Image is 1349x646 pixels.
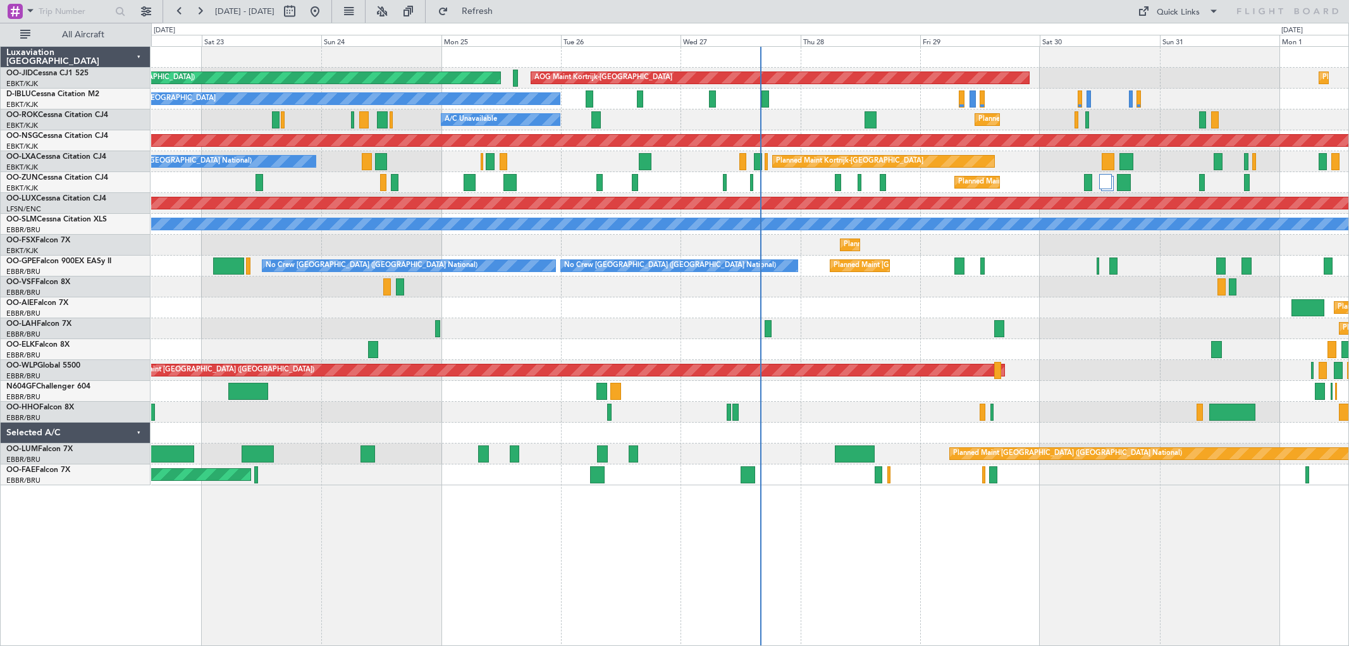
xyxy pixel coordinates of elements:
span: Refresh [451,7,504,16]
a: EBBR/BRU [6,225,40,235]
a: EBBR/BRU [6,371,40,381]
div: [DATE] [154,25,175,36]
a: EBBR/BRU [6,309,40,318]
div: No Crew [GEOGRAPHIC_DATA] ([GEOGRAPHIC_DATA] National) [266,256,477,275]
a: EBBR/BRU [6,476,40,485]
span: OO-NSG [6,132,38,140]
span: [DATE] - [DATE] [215,6,274,17]
a: OO-GPEFalcon 900EX EASy II [6,258,111,265]
a: OO-LAHFalcon 7X [6,320,71,328]
div: Sat 30 [1040,35,1159,46]
div: AOG Maint Kortrijk-[GEOGRAPHIC_DATA] [534,68,672,87]
a: EBKT/KJK [6,100,38,109]
a: EBKT/KJK [6,121,38,130]
a: EBBR/BRU [6,330,40,339]
div: [DATE] [1281,25,1303,36]
a: EBBR/BRU [6,392,40,402]
div: Planned Maint [GEOGRAPHIC_DATA] ([GEOGRAPHIC_DATA] National) [834,256,1063,275]
div: Sun 31 [1160,35,1279,46]
a: D-IBLUCessna Citation M2 [6,90,99,98]
a: OO-SLMCessna Citation XLS [6,216,107,223]
a: EBKT/KJK [6,79,38,89]
span: OO-ZUN [6,174,38,182]
span: OO-LAH [6,320,37,328]
a: EBBR/BRU [6,288,40,297]
a: OO-JIDCessna CJ1 525 [6,70,89,77]
span: All Aircraft [33,30,133,39]
span: OO-ELK [6,341,35,349]
div: Tue 26 [561,35,681,46]
a: OO-VSFFalcon 8X [6,278,70,286]
span: OO-GPE [6,258,36,265]
div: Planned Maint Kortrijk-[GEOGRAPHIC_DATA] [958,173,1106,192]
div: Planned Maint Kortrijk-[GEOGRAPHIC_DATA] [776,152,923,171]
div: Thu 28 [801,35,920,46]
a: EBBR/BRU [6,413,40,423]
div: Wed 27 [681,35,800,46]
span: OO-LXA [6,153,36,161]
div: Planned Maint [GEOGRAPHIC_DATA] ([GEOGRAPHIC_DATA]) [115,361,314,380]
a: OO-HHOFalcon 8X [6,404,74,411]
div: A/C Unavailable [445,110,497,129]
span: OO-LUM [6,445,38,453]
span: OO-SLM [6,216,37,223]
a: OO-AIEFalcon 7X [6,299,68,307]
span: OO-FAE [6,466,35,474]
a: OO-ROKCessna Citation CJ4 [6,111,108,119]
div: Fri 29 [920,35,1040,46]
span: D-IBLU [6,90,31,98]
div: Planned Maint [GEOGRAPHIC_DATA] ([GEOGRAPHIC_DATA] National) [953,444,1182,463]
span: OO-WLP [6,362,37,370]
div: Planned Maint Kortrijk-[GEOGRAPHIC_DATA] [978,110,1126,129]
a: EBKT/KJK [6,246,38,256]
span: OO-AIE [6,299,34,307]
a: LFSN/ENC [6,204,41,214]
a: N604GFChallenger 604 [6,383,90,390]
a: OO-ZUNCessna Citation CJ4 [6,174,108,182]
a: OO-LUXCessna Citation CJ4 [6,195,106,202]
a: OO-NSGCessna Citation CJ4 [6,132,108,140]
div: Planned Maint Kortrijk-[GEOGRAPHIC_DATA] [844,235,991,254]
span: OO-ROK [6,111,38,119]
input: Trip Number [39,2,111,21]
button: Quick Links [1131,1,1225,22]
div: Sat 23 [202,35,321,46]
div: Mon 25 [441,35,561,46]
button: All Aircraft [14,25,137,45]
div: No Crew [GEOGRAPHIC_DATA] ([GEOGRAPHIC_DATA] National) [564,256,776,275]
span: OO-HHO [6,404,39,411]
a: OO-LUMFalcon 7X [6,445,73,453]
a: EBBR/BRU [6,455,40,464]
button: Refresh [432,1,508,22]
span: OO-JID [6,70,33,77]
span: N604GF [6,383,36,390]
a: OO-WLPGlobal 5500 [6,362,80,370]
a: EBKT/KJK [6,142,38,151]
a: OO-ELKFalcon 8X [6,341,70,349]
span: OO-VSF [6,278,35,286]
a: EBBR/BRU [6,351,40,360]
a: EBKT/KJK [6,163,38,172]
a: OO-LXACessna Citation CJ4 [6,153,106,161]
a: EBKT/KJK [6,183,38,193]
span: OO-LUX [6,195,36,202]
a: OO-FSXFalcon 7X [6,237,70,244]
a: OO-FAEFalcon 7X [6,466,70,474]
span: OO-FSX [6,237,35,244]
div: Sun 24 [321,35,441,46]
div: Quick Links [1157,6,1200,19]
a: EBBR/BRU [6,267,40,276]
